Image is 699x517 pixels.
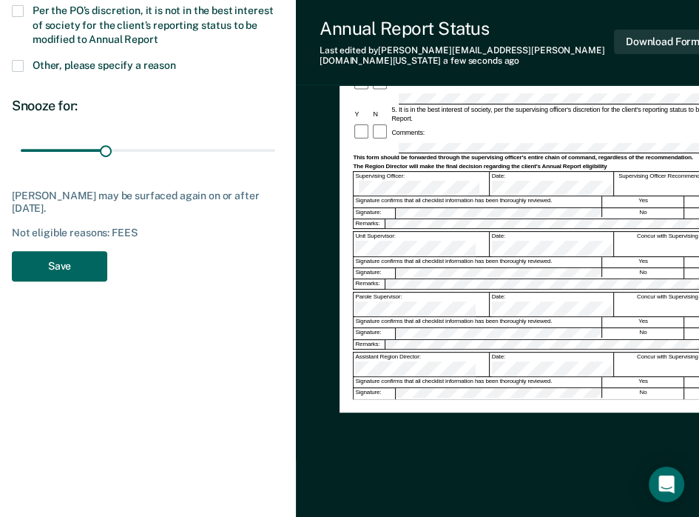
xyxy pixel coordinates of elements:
[354,208,396,219] div: Signature:
[353,110,371,119] div: Y
[12,251,107,281] button: Save
[603,388,684,398] div: No
[603,328,684,338] div: No
[320,45,614,67] div: Last edited by [PERSON_NAME][EMAIL_ADDRESS][PERSON_NAME][DOMAIN_NAME][US_STATE]
[354,317,602,327] div: Signature confirms that all checklist information has been thoroughly reviewed.
[12,190,284,215] div: [PERSON_NAME] may be surfaced again on or after [DATE].
[603,196,684,207] div: Yes
[12,98,284,114] div: Snooze for:
[354,196,602,207] div: Signature confirms that all checklist information has been thoroughly reviewed.
[354,353,489,376] div: Assistant Region Director:
[490,293,615,316] div: Date:
[33,59,176,71] span: Other, please specify a reason
[603,257,684,267] div: Yes
[603,377,684,387] div: Yes
[371,110,390,119] div: N
[354,279,385,288] div: Remarks:
[603,268,684,278] div: No
[603,317,684,327] div: Yes
[649,467,684,502] div: Open Intercom Messenger
[354,293,489,316] div: Parole Supervisor:
[354,232,489,256] div: Unit Supervisor:
[603,208,684,219] div: No
[354,328,396,338] div: Signature:
[354,172,489,196] div: Supervising Officer:
[390,128,426,137] div: Comments:
[354,388,396,398] div: Signature:
[490,172,615,196] div: Date:
[354,268,396,278] div: Signature:
[490,353,615,376] div: Date:
[12,227,284,239] div: Not eligible reasons: FEES
[490,232,615,256] div: Date:
[33,4,273,44] span: Per the PO’s discretion, it is not in the best interest of society for the client’s reporting sta...
[354,219,385,228] div: Remarks:
[320,18,614,39] div: Annual Report Status
[354,377,602,387] div: Signature confirms that all checklist information has been thoroughly reviewed.
[443,56,519,66] span: a few seconds ago
[354,340,385,349] div: Remarks:
[354,257,602,267] div: Signature confirms that all checklist information has been thoroughly reviewed.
